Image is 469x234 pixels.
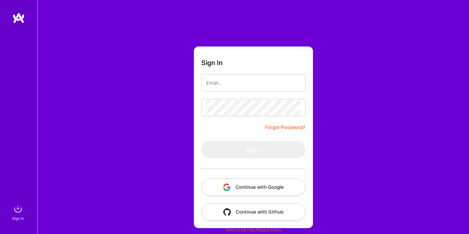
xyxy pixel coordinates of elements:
a: sign inSign In [13,203,24,222]
h3: Sign In [201,59,223,67]
a: Forgot Password? [265,124,306,131]
input: Email... [206,75,301,91]
button: Continue with Github [201,203,306,221]
div: © 2025 ATeams Inc., All rights reserved. [37,215,469,231]
a: Privacy Policy [256,227,281,232]
img: icon [223,208,231,216]
img: logo [12,12,25,24]
span: | [225,227,281,232]
a: Terms of Service [225,227,254,232]
button: Continue with Google [201,179,306,196]
button: Sign In [201,141,306,158]
img: sign in [12,203,24,215]
img: icon [223,183,230,191]
div: Sign In [12,215,24,222]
